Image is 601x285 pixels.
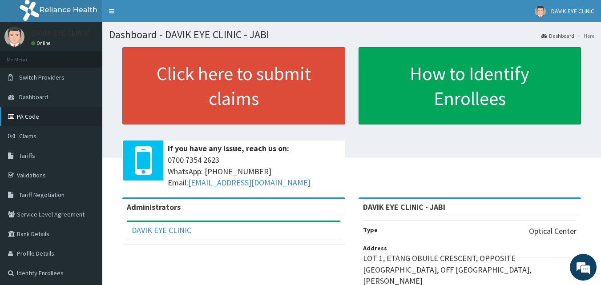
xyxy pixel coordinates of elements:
a: Online [31,40,52,46]
div: Chat with us now [46,50,149,61]
a: Dashboard [541,32,574,40]
div: Minimize live chat window [146,4,167,26]
img: User Image [4,27,24,47]
img: d_794563401_company_1708531726252_794563401 [16,44,36,67]
img: User Image [535,6,546,17]
li: Here [575,32,594,40]
span: Tariffs [19,152,35,160]
b: Type [363,226,378,234]
a: DAVIK EYE CLINIC [132,225,191,235]
span: 0700 7354 2623 WhatsApp: [PHONE_NUMBER] Email: [168,154,341,189]
p: Optical Center [529,225,577,237]
b: Administrators [127,202,181,212]
a: How to Identify Enrollees [359,47,581,124]
span: Dashboard [19,93,48,101]
span: Tariff Negotiation [19,191,65,199]
p: DAVIK EYE CLINIC [31,29,90,37]
textarea: Type your message and hit 'Enter' [4,190,169,221]
span: Claims [19,132,36,140]
span: Switch Providers [19,73,65,81]
h1: Dashboard - DAVIK EYE CLINIC - JABI [109,29,594,40]
a: Click here to submit claims [122,47,345,124]
strong: DAVIK EYE CLINIC - JABI [363,202,445,212]
a: [EMAIL_ADDRESS][DOMAIN_NAME] [188,177,311,188]
span: We're online! [52,86,123,176]
b: Address [363,244,387,252]
span: DAVIK EYE CLINIC [551,7,594,15]
b: If you have any issue, reach us on: [168,143,289,153]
